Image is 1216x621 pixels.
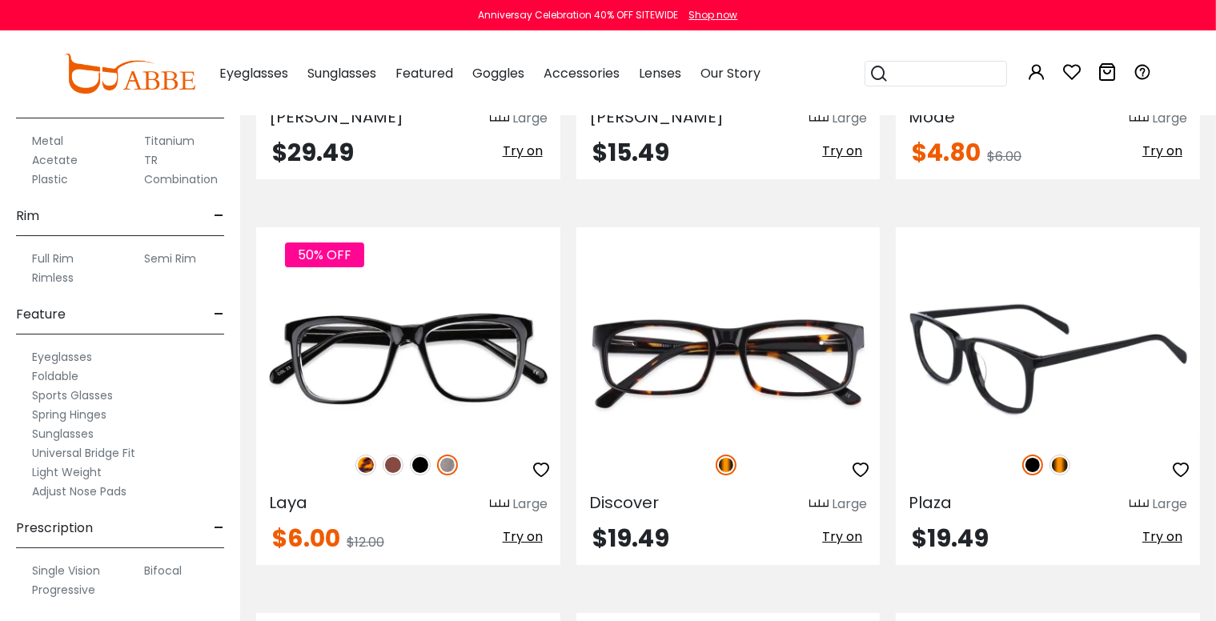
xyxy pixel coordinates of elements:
img: Black [410,455,431,475]
button: Try on [498,527,548,547]
img: size ruler [490,113,509,125]
img: Tortoise [716,455,736,475]
label: Sunglasses [32,424,94,443]
span: Accessories [544,64,620,82]
label: Spring Hinges [32,405,106,424]
span: Discover [589,491,659,514]
span: Prescription [16,509,93,547]
label: Eyeglasses [32,347,92,367]
label: Foldable [32,367,78,386]
span: $6.00 [272,521,340,555]
img: Gun Laya - Plastic ,Universal Bridge Fit [256,285,560,437]
span: $12.00 [347,533,384,551]
span: $15.49 [592,135,669,170]
img: Tortoise [1049,455,1070,475]
img: size ruler [490,499,509,511]
span: Try on [822,527,862,546]
div: Large [1152,109,1187,128]
img: size ruler [809,499,829,511]
button: Try on [1138,141,1187,162]
span: Plaza [909,491,952,514]
span: Featured [395,64,453,82]
span: [PERSON_NAME] [589,106,724,128]
img: Black Plaza - Acetate ,Universal Bridge Fit [896,285,1200,437]
span: $19.49 [912,521,989,555]
img: size ruler [1130,113,1149,125]
img: Leopard [355,455,376,475]
label: Universal Bridge Fit [32,443,135,463]
label: Metal [32,131,63,150]
span: - [214,509,224,547]
button: Try on [1138,527,1187,547]
img: abbeglasses.com [64,54,195,94]
label: Progressive [32,580,95,599]
span: [PERSON_NAME] [269,106,403,128]
img: size ruler [1130,499,1149,511]
span: Eyeglasses [219,64,288,82]
span: Feature [16,295,66,334]
button: Try on [817,141,867,162]
button: Try on [817,527,867,547]
span: - [214,295,224,334]
label: Sports Glasses [32,386,113,405]
span: $29.49 [272,135,354,170]
label: Rimless [32,268,74,287]
span: Try on [503,142,543,160]
div: Large [1152,495,1187,514]
label: Bifocal [144,561,182,580]
span: Laya [269,491,307,514]
span: Sunglasses [307,64,376,82]
label: Semi Rim [144,249,196,268]
span: $4.80 [912,135,981,170]
span: $6.00 [987,147,1021,166]
label: TR [144,150,158,170]
span: Our Story [700,64,761,82]
span: Try on [1142,142,1182,160]
div: Shop now [689,8,738,22]
span: Mode [909,106,955,128]
label: Light Weight [32,463,102,482]
div: Large [832,109,867,128]
label: Titanium [144,131,195,150]
span: Try on [1142,527,1182,546]
img: Gun [437,455,458,475]
span: Try on [503,527,543,546]
img: Brown [383,455,403,475]
img: size ruler [809,113,829,125]
span: Rim [16,197,39,235]
span: Lenses [639,64,681,82]
label: Plastic [32,170,68,189]
div: Large [832,495,867,514]
a: Shop now [681,8,738,22]
span: Try on [822,142,862,160]
div: Large [512,109,548,128]
span: Goggles [472,64,524,82]
label: Single Vision [32,561,100,580]
div: Anniversay Celebration 40% OFF SITEWIDE [479,8,679,22]
label: Adjust Nose Pads [32,482,126,501]
div: Large [512,495,548,514]
span: - [214,197,224,235]
button: Try on [498,141,548,162]
label: Full Rim [32,249,74,268]
label: Acetate [32,150,78,170]
img: Black [1022,455,1043,475]
span: 50% OFF [285,242,364,267]
img: Tortoise Discover - Acetate ,Universal Bridge Fit [576,285,881,437]
label: Combination [144,170,218,189]
span: $19.49 [592,521,669,555]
